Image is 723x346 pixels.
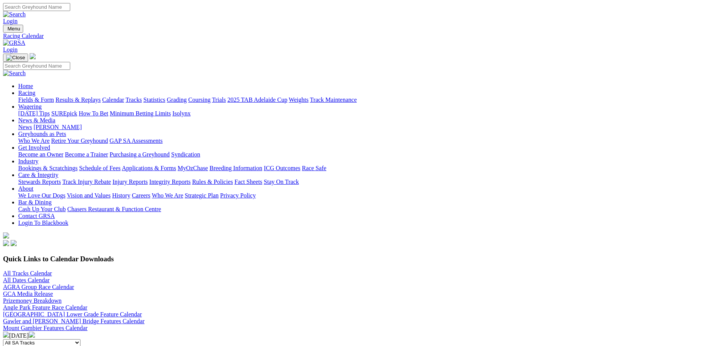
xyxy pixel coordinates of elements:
a: Cash Up Your Club [18,206,66,212]
div: Care & Integrity [18,179,720,185]
a: Chasers Restaurant & Function Centre [67,206,161,212]
a: Syndication [171,151,200,158]
a: Bookings & Scratchings [18,165,77,171]
a: Home [18,83,33,89]
a: Race Safe [302,165,326,171]
a: GCA Media Release [3,291,53,297]
div: Bar & Dining [18,206,720,213]
a: How To Bet [79,110,109,117]
a: Who We Are [18,137,50,144]
a: Privacy Policy [220,192,256,199]
div: Racing [18,96,720,103]
a: All Tracks Calendar [3,270,52,276]
a: Track Maintenance [310,96,357,103]
a: Greyhounds as Pets [18,131,66,137]
a: Schedule of Fees [79,165,120,171]
a: Integrity Reports [149,179,191,185]
a: Applications & Forms [122,165,176,171]
img: Close [6,55,25,61]
button: Toggle navigation [3,25,23,33]
img: chevron-right-pager-white.svg [29,332,35,338]
div: Get Involved [18,151,720,158]
a: Weights [289,96,309,103]
a: Racing [18,90,35,96]
a: MyOzChase [178,165,208,171]
a: Isolynx [172,110,191,117]
div: News & Media [18,124,720,131]
img: twitter.svg [11,240,17,246]
img: facebook.svg [3,240,9,246]
a: Strategic Plan [185,192,219,199]
img: Search [3,70,26,77]
a: AGRA Group Race Calendar [3,284,74,290]
a: News & Media [18,117,55,123]
a: Get Involved [18,144,50,151]
a: All Dates Calendar [3,277,50,283]
a: Vision and Values [67,192,110,199]
a: Prizemoney Breakdown [3,297,61,304]
a: Login [3,46,17,53]
a: SUREpick [51,110,77,117]
a: Racing Calendar [3,33,720,39]
a: About [18,185,33,192]
a: Statistics [143,96,165,103]
img: Search [3,11,26,18]
a: Stewards Reports [18,179,61,185]
a: Results & Replays [55,96,101,103]
a: Breeding Information [209,165,262,171]
a: Bar & Dining [18,199,52,205]
a: Tracks [126,96,142,103]
img: chevron-left-pager-white.svg [3,332,9,338]
a: We Love Our Dogs [18,192,65,199]
a: Angle Park Feature Race Calendar [3,304,87,311]
a: [GEOGRAPHIC_DATA] Lower Grade Feature Calendar [3,311,142,318]
h3: Quick Links to Calendar Downloads [3,255,720,263]
a: Injury Reports [112,179,148,185]
a: Purchasing a Greyhound [110,151,170,158]
a: [DATE] Tips [18,110,50,117]
a: Care & Integrity [18,172,58,178]
div: Industry [18,165,720,172]
a: Mount Gambier Features Calendar [3,325,88,331]
a: Coursing [188,96,211,103]
a: Wagering [18,103,42,110]
a: Careers [132,192,150,199]
a: Grading [167,96,187,103]
span: Menu [8,26,20,32]
div: Greyhounds as Pets [18,137,720,144]
a: 2025 TAB Adelaide Cup [227,96,287,103]
a: History [112,192,130,199]
a: Track Injury Rebate [62,179,111,185]
a: Industry [18,158,38,164]
div: Wagering [18,110,720,117]
a: Login To Blackbook [18,220,68,226]
img: logo-grsa-white.png [30,53,36,59]
button: Toggle navigation [3,54,28,62]
a: Retire Your Greyhound [51,137,108,144]
a: Login [3,18,17,24]
a: Become a Trainer [65,151,108,158]
a: Fields & Form [18,96,54,103]
img: logo-grsa-white.png [3,232,9,239]
a: ICG Outcomes [264,165,300,171]
a: [PERSON_NAME] [33,124,82,130]
input: Search [3,3,70,11]
a: News [18,124,32,130]
a: Gawler and [PERSON_NAME] Bridge Features Calendar [3,318,145,324]
a: Stay On Track [264,179,299,185]
a: Fact Sheets [235,179,262,185]
a: Rules & Policies [192,179,233,185]
img: GRSA [3,39,25,46]
a: Contact GRSA [18,213,55,219]
input: Search [3,62,70,70]
a: Become an Owner [18,151,63,158]
a: GAP SA Assessments [110,137,163,144]
div: About [18,192,720,199]
a: Trials [212,96,226,103]
a: Minimum Betting Limits [110,110,171,117]
div: [DATE] [3,332,720,339]
a: Calendar [102,96,124,103]
a: Who We Are [152,192,183,199]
